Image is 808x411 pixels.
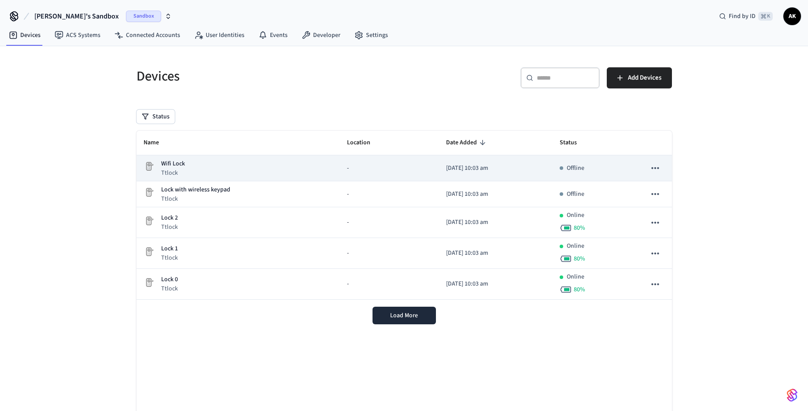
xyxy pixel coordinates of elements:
[161,275,178,284] p: Lock 0
[144,187,154,198] img: Placeholder Lock Image
[567,242,584,251] p: Online
[2,27,48,43] a: Devices
[758,12,773,21] span: ⌘ K
[446,136,488,150] span: Date Added
[161,223,178,231] p: Ttlock
[390,311,418,320] span: Load More
[161,194,230,203] p: Ttlock
[161,213,178,223] p: Lock 2
[34,11,119,22] span: [PERSON_NAME]'s Sandbox
[628,72,661,84] span: Add Devices
[347,218,349,227] span: -
[729,12,756,21] span: Find by ID
[137,110,175,124] button: Status
[161,185,230,194] p: Lock with wireless keypad
[48,27,107,43] a: ACS Systems
[144,161,154,172] img: Placeholder Lock Image
[251,27,295,43] a: Events
[347,190,349,199] span: -
[567,164,584,173] p: Offline
[107,27,187,43] a: Connected Accounts
[574,224,585,232] span: 80 %
[567,211,584,220] p: Online
[712,8,780,24] div: Find by ID⌘ K
[161,169,185,177] p: Ttlock
[574,285,585,294] span: 80 %
[347,136,382,150] span: Location
[144,246,154,257] img: Placeholder Lock Image
[137,67,399,85] h5: Devices
[161,159,185,169] p: Wifi Lock
[784,8,800,24] span: AK
[783,7,801,25] button: AK
[373,307,436,324] button: Load More
[187,27,251,43] a: User Identities
[446,190,546,199] p: [DATE] 10:03 am
[446,249,546,258] p: [DATE] 10:03 am
[161,284,178,293] p: Ttlock
[446,218,546,227] p: [DATE] 10:03 am
[144,136,170,150] span: Name
[137,131,672,300] table: sticky table
[560,136,588,150] span: Status
[567,190,584,199] p: Offline
[347,279,349,289] span: -
[607,67,672,88] button: Add Devices
[161,253,178,262] p: Ttlock
[446,164,546,173] p: [DATE] 10:03 am
[161,244,178,253] p: Lock 1
[347,164,349,173] span: -
[347,27,395,43] a: Settings
[787,388,797,402] img: SeamLogoGradient.69752ec5.svg
[126,11,161,22] span: Sandbox
[144,277,154,288] img: Placeholder Lock Image
[295,27,347,43] a: Developer
[574,254,585,263] span: 80 %
[347,249,349,258] span: -
[144,216,154,226] img: Placeholder Lock Image
[567,272,584,282] p: Online
[446,279,546,289] p: [DATE] 10:03 am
